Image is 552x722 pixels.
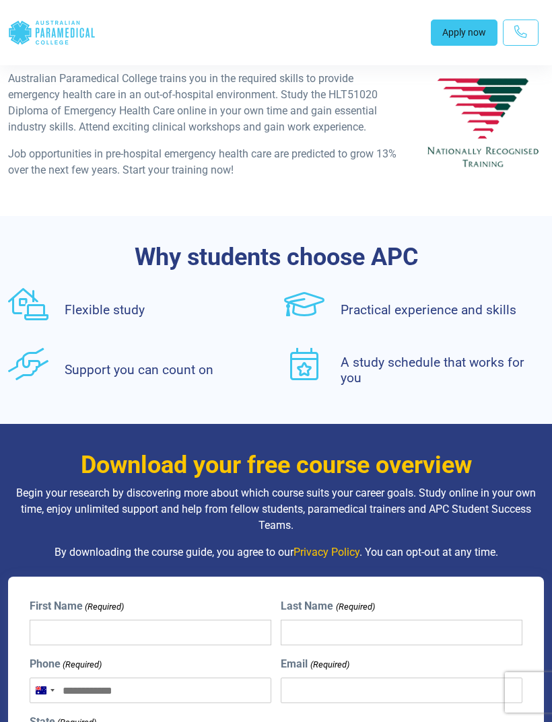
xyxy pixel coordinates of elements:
[309,658,349,672] span: (Required)
[65,362,268,377] h4: Support you can count on
[294,546,359,558] a: Privacy Policy
[8,243,544,272] h3: Why students choose APC
[8,451,544,480] h3: Download your free course overview
[30,678,59,702] button: Selected country
[62,658,102,672] span: (Required)
[8,485,544,534] p: Begin your research by discovering more about which course suits your career goals. Study online ...
[281,656,349,672] label: Email
[431,20,497,46] a: Apply now
[281,598,374,614] label: Last Name
[341,355,544,386] h4: A study schedule that works for you
[8,544,544,561] p: By downloading the course guide, you agree to our . You can opt-out at any time.
[8,71,406,135] p: Australian Paramedical College trains you in the required skills to provide emergency health care...
[30,598,124,614] label: First Name
[8,11,96,55] div: Australian Paramedical College
[341,302,544,318] h4: Practical experience and skills
[65,302,268,318] h4: Flexible study
[84,600,125,614] span: (Required)
[8,146,406,178] p: Job opportunities in pre-hospital emergency health care are predicted to grow 13% over the next f...
[30,656,102,672] label: Phone
[335,600,375,614] span: (Required)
